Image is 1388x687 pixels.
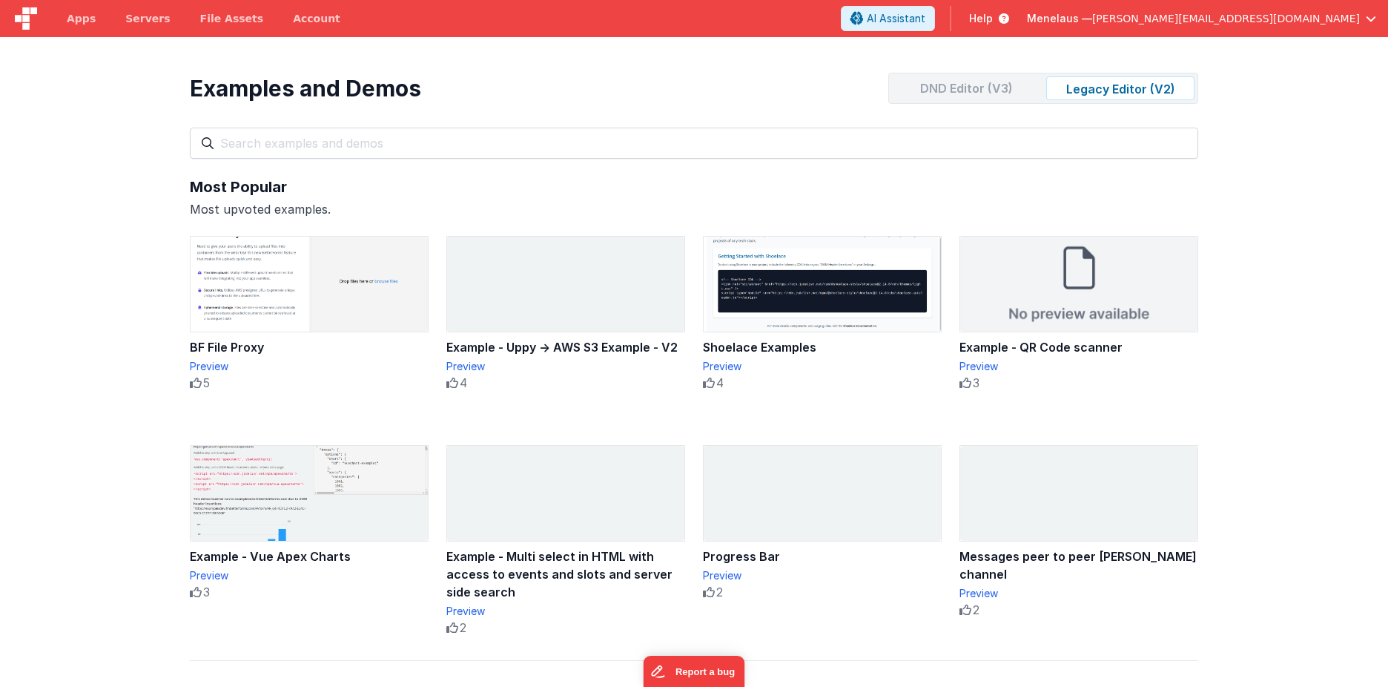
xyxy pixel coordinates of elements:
div: Preview [446,359,685,374]
div: Example - Vue Apex Charts [190,548,429,565]
div: Legacy Editor (V2) [1046,76,1194,100]
div: Preview [959,586,1198,601]
div: DND Editor (V3) [892,76,1040,100]
span: Servers [125,11,170,26]
div: Most Popular [190,177,1198,197]
span: 4 [460,374,467,392]
div: Messages peer to peer [PERSON_NAME] channel [959,548,1198,583]
span: 2 [716,583,723,601]
span: Apps [67,11,96,26]
span: 3 [973,374,979,392]
span: Menelaus — [1027,11,1092,26]
span: Help [969,11,993,26]
div: BF File Proxy [190,338,429,356]
span: [PERSON_NAME][EMAIL_ADDRESS][DOMAIN_NAME] [1092,11,1360,26]
input: Search examples and demos [190,128,1198,159]
button: Menelaus — [PERSON_NAME][EMAIL_ADDRESS][DOMAIN_NAME] [1027,11,1376,26]
div: Preview [959,359,1198,374]
div: Progress Bar [703,548,942,565]
span: File Assets [200,11,264,26]
div: Preview [190,359,429,374]
div: Preview [703,568,942,583]
div: Preview [446,604,685,619]
span: 5 [203,374,210,392]
div: Preview [190,568,429,583]
iframe: Marker.io feedback button [644,656,745,687]
span: AI Assistant [867,11,925,26]
span: 2 [460,619,466,637]
div: Example - QR Code scanner [959,338,1198,356]
div: Example - Uppy → AWS S3 Example - V2 [446,338,685,356]
span: 3 [203,583,210,601]
div: Shoelace Examples [703,338,942,356]
div: Most upvoted examples. [190,200,1198,218]
div: Preview [703,359,942,374]
button: AI Assistant [841,6,935,31]
div: Examples and Demos [190,75,421,102]
div: Example - Multi select in HTML with access to events and slots and server side search [446,548,685,601]
span: 2 [973,601,979,619]
span: 4 [716,374,724,392]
